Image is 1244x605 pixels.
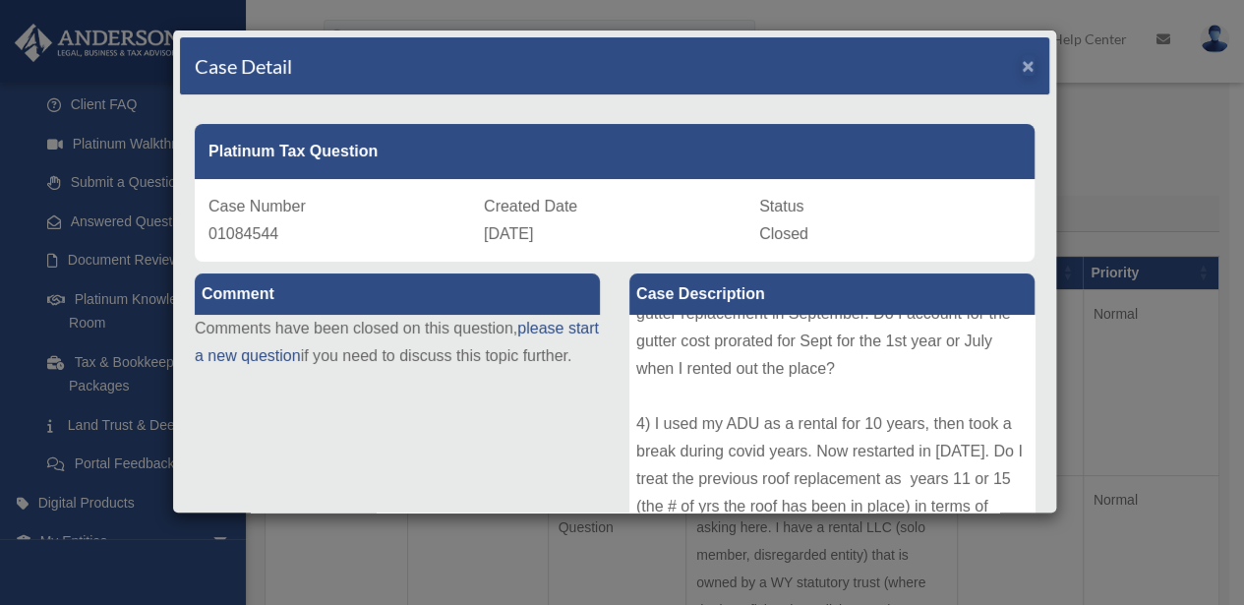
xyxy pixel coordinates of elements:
[195,52,292,80] h4: Case Detail
[195,124,1035,179] div: Platinum Tax Question
[208,225,278,242] span: 01084544
[629,273,1035,315] label: Case Description
[1022,54,1035,77] span: ×
[195,315,600,370] p: Comments have been closed on this question, if you need to discuss this topic further.
[195,273,600,315] label: Comment
[484,225,533,242] span: [DATE]
[195,320,599,364] a: please start a new question
[759,225,808,242] span: Closed
[759,198,803,214] span: Status
[1022,55,1035,76] button: Close
[208,198,306,214] span: Case Number
[484,198,577,214] span: Created Date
